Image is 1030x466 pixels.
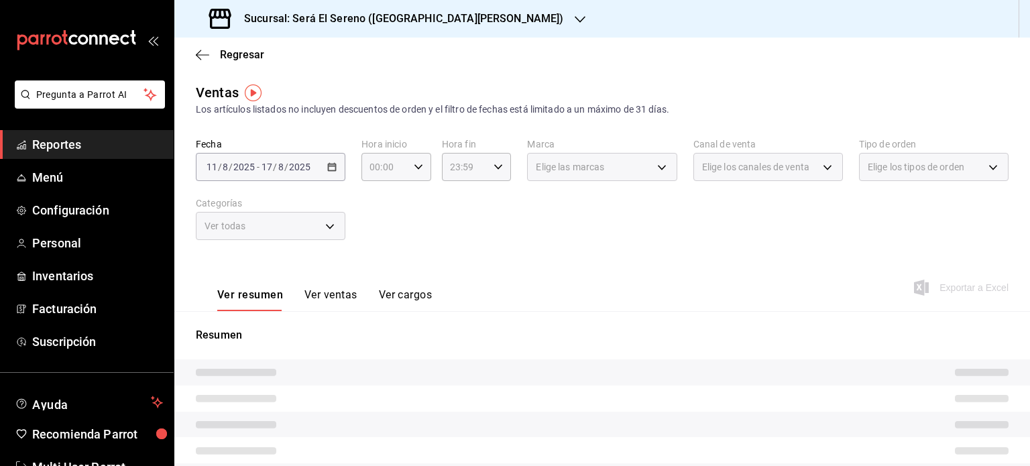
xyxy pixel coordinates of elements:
[379,288,433,311] button: Ver cargos
[233,162,255,172] input: ----
[196,103,1009,117] div: Los artículos listados no incluyen descuentos de orden y el filtro de fechas está limitado a un m...
[148,35,158,46] button: open_drawer_menu
[196,82,239,103] div: Ventas
[229,162,233,172] span: /
[868,160,964,174] span: Elige los tipos de orden
[217,288,283,311] button: Ver resumen
[220,48,264,61] span: Regresar
[261,162,273,172] input: --
[536,160,604,174] span: Elige las marcas
[693,139,843,149] label: Canal de venta
[278,162,284,172] input: --
[233,11,564,27] h3: Sucursal: Será El Sereno ([GEOGRAPHIC_DATA][PERSON_NAME])
[32,333,163,351] span: Suscripción
[217,288,432,311] div: navigation tabs
[32,234,163,252] span: Personal
[32,135,163,154] span: Reportes
[304,288,357,311] button: Ver ventas
[32,168,163,186] span: Menú
[205,219,245,233] span: Ver todas
[702,160,809,174] span: Elige los canales de venta
[218,162,222,172] span: /
[196,327,1009,343] p: Resumen
[859,139,1009,149] label: Tipo de orden
[361,139,431,149] label: Hora inicio
[9,97,165,111] a: Pregunta a Parrot AI
[32,394,146,410] span: Ayuda
[257,162,260,172] span: -
[245,84,262,101] img: Tooltip marker
[196,139,345,149] label: Fecha
[222,162,229,172] input: --
[284,162,288,172] span: /
[32,201,163,219] span: Configuración
[442,139,512,149] label: Hora fin
[36,88,144,102] span: Pregunta a Parrot AI
[196,48,264,61] button: Regresar
[206,162,218,172] input: --
[32,267,163,285] span: Inventarios
[288,162,311,172] input: ----
[15,80,165,109] button: Pregunta a Parrot AI
[273,162,277,172] span: /
[32,425,163,443] span: Recomienda Parrot
[527,139,677,149] label: Marca
[196,198,345,208] label: Categorías
[32,300,163,318] span: Facturación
